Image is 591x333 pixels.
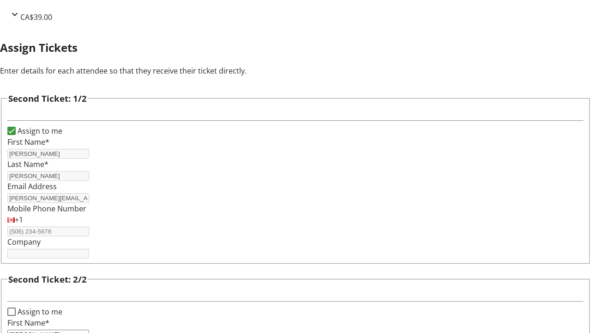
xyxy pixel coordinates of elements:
[20,12,52,22] span: CA$39.00
[7,159,48,169] label: Last Name*
[7,227,89,236] input: (506) 234-5678
[16,125,62,136] label: Assign to me
[7,237,41,247] label: Company
[7,203,86,214] label: Mobile Phone Number
[7,318,49,328] label: First Name*
[8,92,87,105] h3: Second Ticket: 1/2
[7,137,49,147] label: First Name*
[16,306,62,317] label: Assign to me
[7,181,57,191] label: Email Address
[8,273,87,286] h3: Second Ticket: 2/2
